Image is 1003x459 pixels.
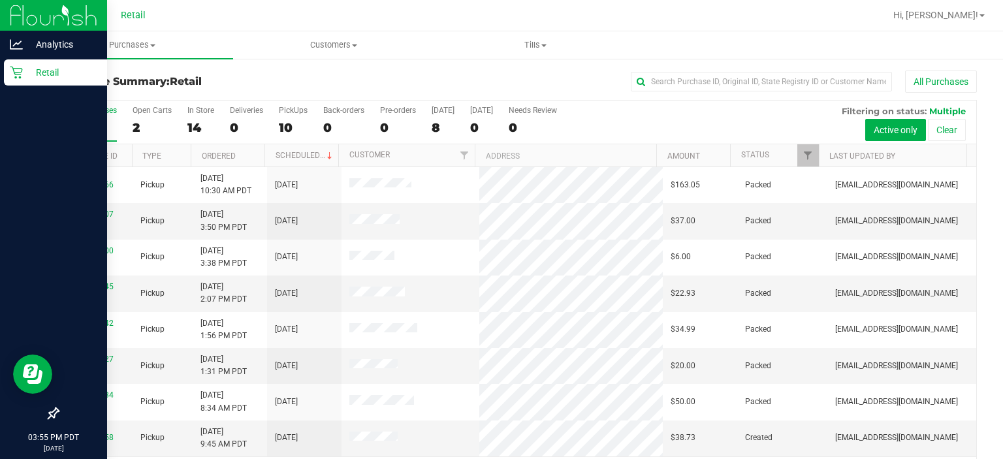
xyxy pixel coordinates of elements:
[745,287,771,300] span: Packed
[200,353,247,378] span: [DATE] 1:31 PM PDT
[745,396,771,408] span: Packed
[905,71,977,93] button: All Purchases
[170,75,202,87] span: Retail
[200,172,251,197] span: [DATE] 10:30 AM PDT
[23,37,101,52] p: Analytics
[234,39,434,51] span: Customers
[835,287,958,300] span: [EMAIL_ADDRESS][DOMAIN_NAME]
[140,251,165,263] span: Pickup
[434,31,636,59] a: Tills
[230,120,263,135] div: 0
[671,251,691,263] span: $6.00
[835,179,958,191] span: [EMAIL_ADDRESS][DOMAIN_NAME]
[275,251,298,263] span: [DATE]
[842,106,927,116] span: Filtering on status:
[200,389,247,414] span: [DATE] 8:34 AM PDT
[140,215,165,227] span: Pickup
[509,106,557,115] div: Needs Review
[745,432,772,444] span: Created
[275,215,298,227] span: [DATE]
[835,323,958,336] span: [EMAIL_ADDRESS][DOMAIN_NAME]
[835,432,958,444] span: [EMAIL_ADDRESS][DOMAIN_NAME]
[835,215,958,227] span: [EMAIL_ADDRESS][DOMAIN_NAME]
[187,106,214,115] div: In Store
[835,396,958,408] span: [EMAIL_ADDRESS][DOMAIN_NAME]
[275,360,298,372] span: [DATE]
[276,151,335,160] a: Scheduled
[928,119,966,141] button: Clear
[835,360,958,372] span: [EMAIL_ADDRESS][DOMAIN_NAME]
[140,432,165,444] span: Pickup
[323,106,364,115] div: Back-orders
[121,10,146,21] span: Retail
[10,38,23,51] inline-svg: Analytics
[745,360,771,372] span: Packed
[435,39,635,51] span: Tills
[140,287,165,300] span: Pickup
[200,317,247,342] span: [DATE] 1:56 PM PDT
[275,432,298,444] span: [DATE]
[667,151,700,161] a: Amount
[797,144,819,166] a: Filter
[835,251,958,263] span: [EMAIL_ADDRESS][DOMAIN_NAME]
[380,120,416,135] div: 0
[57,76,364,87] h3: Purchase Summary:
[432,120,454,135] div: 8
[275,323,298,336] span: [DATE]
[671,396,695,408] span: $50.00
[275,396,298,408] span: [DATE]
[829,151,895,161] a: Last Updated By
[509,120,557,135] div: 0
[893,10,978,20] span: Hi, [PERSON_NAME]!
[671,179,700,191] span: $163.05
[10,66,23,79] inline-svg: Retail
[745,323,771,336] span: Packed
[349,150,390,159] a: Customer
[745,179,771,191] span: Packed
[432,106,454,115] div: [DATE]
[31,31,233,59] a: Purchases
[631,72,892,91] input: Search Purchase ID, Original ID, State Registry ID or Customer Name...
[323,120,364,135] div: 0
[6,432,101,443] p: 03:55 PM PDT
[279,106,308,115] div: PickUps
[470,120,493,135] div: 0
[475,144,656,167] th: Address
[671,323,695,336] span: $34.99
[453,144,475,166] a: Filter
[202,151,236,161] a: Ordered
[671,432,695,444] span: $38.73
[279,120,308,135] div: 10
[929,106,966,116] span: Multiple
[275,287,298,300] span: [DATE]
[865,119,926,141] button: Active only
[671,287,695,300] span: $22.93
[6,443,101,453] p: [DATE]
[140,323,165,336] span: Pickup
[741,150,769,159] a: Status
[140,396,165,408] span: Pickup
[470,106,493,115] div: [DATE]
[133,120,172,135] div: 2
[23,65,101,80] p: Retail
[187,120,214,135] div: 14
[140,360,165,372] span: Pickup
[200,426,247,451] span: [DATE] 9:45 AM PDT
[233,31,435,59] a: Customers
[671,360,695,372] span: $20.00
[275,179,298,191] span: [DATE]
[31,39,233,51] span: Purchases
[13,355,52,394] iframe: Resource center
[140,179,165,191] span: Pickup
[380,106,416,115] div: Pre-orders
[200,208,247,233] span: [DATE] 3:50 PM PDT
[142,151,161,161] a: Type
[230,106,263,115] div: Deliveries
[133,106,172,115] div: Open Carts
[200,245,247,270] span: [DATE] 3:38 PM PDT
[200,281,247,306] span: [DATE] 2:07 PM PDT
[671,215,695,227] span: $37.00
[745,215,771,227] span: Packed
[745,251,771,263] span: Packed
